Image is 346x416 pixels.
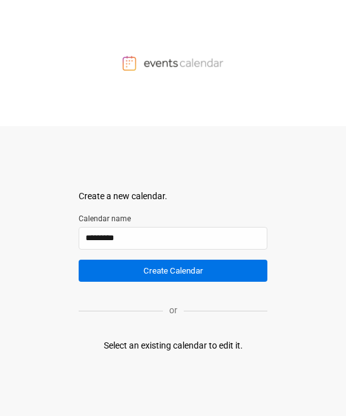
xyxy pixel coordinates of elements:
img: Events Calendar [123,55,223,71]
div: Select an existing calendar to edit it. [104,339,243,352]
label: Calendar name [79,213,267,224]
button: Create Calendar [79,260,267,282]
div: Create a new calendar. [79,190,267,203]
p: or [163,304,184,317]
